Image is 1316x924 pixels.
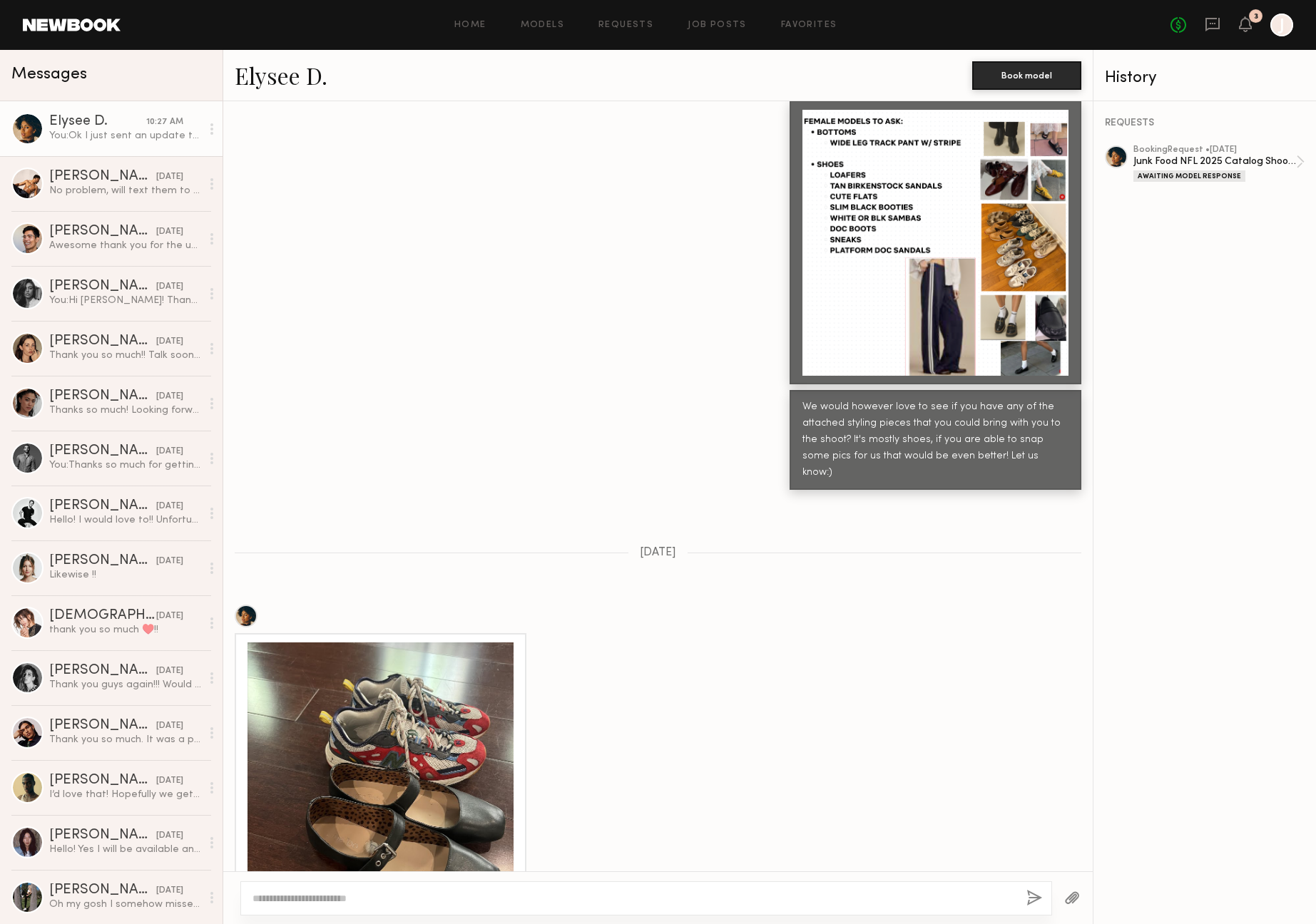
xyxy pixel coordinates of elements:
[454,21,486,30] a: Home
[49,678,201,692] div: Thank you guys again!!! Would love that!! Take care xx
[49,788,201,801] div: I’d love that! Hopefully we get to connect soon.
[688,21,747,30] a: Job Posts
[156,610,183,623] div: [DATE]
[49,458,201,472] div: You: Thanks so much for getting back to [GEOGRAPHIC_DATA]! No worries and yes we would love to ma...
[1105,118,1305,128] div: REQUESTS
[1270,14,1293,36] a: J
[49,334,156,349] div: [PERSON_NAME]
[49,279,156,294] div: [PERSON_NAME]
[156,829,183,843] div: [DATE]
[49,898,201,911] div: Oh my gosh I somehow missed this! Thanks so much! Was so nice to meet you and was such a fun work...
[49,404,201,417] div: Thanks so much! Looking forward to working together then!
[49,184,201,197] div: No problem, will text them to her [DATE] afternoon.
[156,664,183,678] div: [DATE]
[156,719,183,733] div: [DATE]
[156,170,183,184] div: [DATE]
[49,664,156,678] div: [PERSON_NAME]
[49,568,201,582] div: Likewise !!
[49,225,156,239] div: [PERSON_NAME]
[49,239,201,252] div: Awesome thank you for the update! Happy [DATE]!
[49,115,146,129] div: Elysee D.
[1133,145,1296,155] div: booking Request • [DATE]
[156,225,183,239] div: [DATE]
[521,21,564,30] a: Models
[156,774,183,788] div: [DATE]
[156,500,183,513] div: [DATE]
[1133,170,1245,182] div: Awaiting Model Response
[156,555,183,568] div: [DATE]
[49,349,201,362] div: Thank you so much!! Talk soon ☺️
[49,444,156,458] div: [PERSON_NAME]
[156,390,183,404] div: [DATE]
[49,499,156,513] div: [PERSON_NAME]
[156,280,183,294] div: [DATE]
[1254,13,1258,21] div: 3
[156,335,183,349] div: [DATE]
[49,389,156,404] div: [PERSON_NAME]
[972,61,1081,90] button: Book model
[49,623,201,637] div: thank you so much ♥️!!
[640,547,676,559] span: [DATE]
[156,884,183,898] div: [DATE]
[49,733,201,746] div: Thank you so much. It was a pleasure to work with you guys. Loved it
[49,774,156,788] div: [PERSON_NAME]
[49,294,201,307] div: You: Hi [PERSON_NAME]! Thanks so much for following up! All good on the track pants, but otherwis...
[49,719,156,733] div: [PERSON_NAME]
[1133,145,1305,182] a: bookingRequest •[DATE]Junk Food NFL 2025 Catalog Shoot 1Awaiting Model Response
[146,115,183,129] div: 10:27 AM
[49,883,156,898] div: [PERSON_NAME]
[235,60,327,91] a: Elysee D.
[1105,70,1305,86] div: History
[11,66,87,83] span: Messages
[49,843,201,856] div: Hello! Yes I will be available and am interested. You can lock me in on my end. Just let me know ...
[49,129,201,143] div: You: Ok I just sent an update that should have the correct rate on it! Let me know if its coming ...
[598,21,653,30] a: Requests
[1133,155,1296,168] div: Junk Food NFL 2025 Catalog Shoot 1
[156,445,183,458] div: [DATE]
[49,170,156,184] div: [PERSON_NAME]
[49,828,156,843] div: [PERSON_NAME]
[802,399,1068,481] div: We would however love to see if you have any of the attached styling pieces that you could bring ...
[49,554,156,568] div: [PERSON_NAME]
[49,609,156,623] div: [DEMOGRAPHIC_DATA][PERSON_NAME]
[49,513,201,527] div: Hello! I would love to!! Unfortunately, I have a conflict that day. Is there any other day you mi...
[972,68,1081,81] a: Book model
[781,21,837,30] a: Favorites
